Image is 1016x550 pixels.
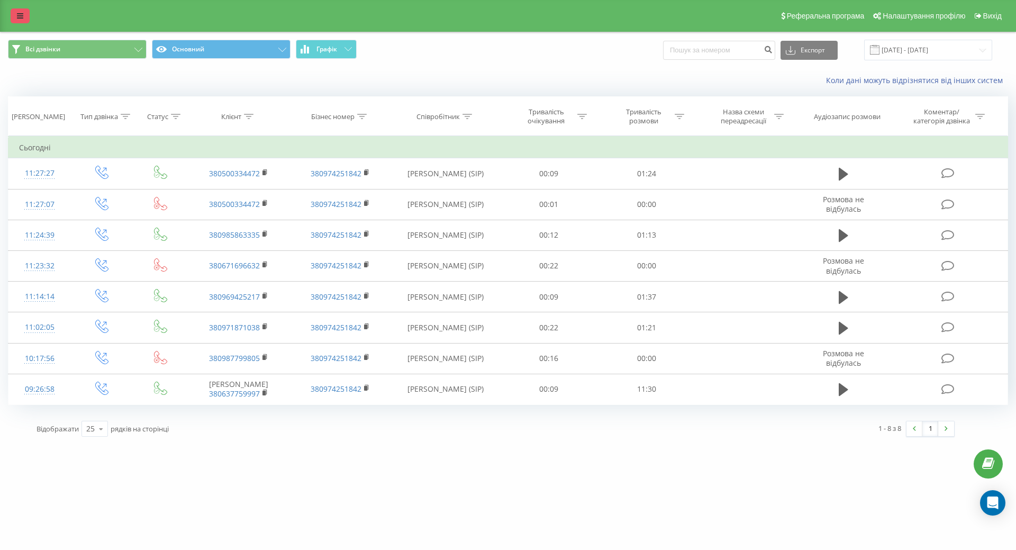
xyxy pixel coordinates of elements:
td: [PERSON_NAME] (SIP) [391,220,500,250]
a: 1 [922,421,938,436]
span: Графік [316,46,337,53]
a: 380987799805 [209,353,260,363]
div: 11:27:07 [19,194,60,215]
div: 11:14:14 [19,286,60,307]
a: 380974251842 [311,353,361,363]
span: Розмова не відбулась [823,194,864,214]
div: Статус [147,112,168,121]
a: 380974251842 [311,260,361,271]
a: 380671696632 [209,260,260,271]
div: Тип дзвінка [80,112,118,121]
div: 25 [86,423,95,434]
div: Аудіозапис розмови [814,112,881,121]
td: [PERSON_NAME] (SIP) [391,189,500,220]
a: 380985863335 [209,230,260,240]
td: [PERSON_NAME] (SIP) [391,282,500,312]
a: 380969425217 [209,292,260,302]
a: 380974251842 [311,199,361,209]
span: Розмова не відбулась [823,256,864,275]
button: Графік [296,40,357,59]
div: 1 - 8 з 8 [878,423,901,434]
div: Бізнес номер [311,112,355,121]
div: Клієнт [221,112,241,121]
span: Відображати [37,424,79,434]
a: 380974251842 [311,168,361,178]
a: 380974251842 [311,322,361,332]
a: 380500334472 [209,199,260,209]
td: 11:30 [597,374,695,404]
td: 01:24 [597,158,695,189]
div: Тривалість розмови [615,107,672,125]
span: Всі дзвінки [25,45,60,53]
a: 380971871038 [209,322,260,332]
td: 01:13 [597,220,695,250]
div: 11:23:32 [19,256,60,276]
td: 00:16 [500,343,597,374]
input: Пошук за номером [663,41,775,60]
a: 380974251842 [311,230,361,240]
a: 380500334472 [209,168,260,178]
td: 00:22 [500,250,597,281]
td: 00:12 [500,220,597,250]
div: [PERSON_NAME] [12,112,65,121]
a: 380637759997 [209,389,260,399]
td: [PERSON_NAME] (SIP) [391,374,500,404]
td: [PERSON_NAME] (SIP) [391,312,500,343]
td: [PERSON_NAME] [188,374,289,404]
div: Тривалість очікування [518,107,575,125]
button: Основний [152,40,291,59]
a: 380974251842 [311,384,361,394]
div: 10:17:56 [19,348,60,369]
td: 00:09 [500,158,597,189]
div: Назва схеми переадресації [715,107,772,125]
td: 01:21 [597,312,695,343]
td: 00:09 [500,374,597,404]
td: [PERSON_NAME] (SIP) [391,343,500,374]
td: 00:00 [597,189,695,220]
td: 01:37 [597,282,695,312]
td: 00:22 [500,312,597,343]
a: Коли дані можуть відрізнятися вiд інших систем [826,75,1008,85]
div: Коментар/категорія дзвінка [911,107,973,125]
span: рядків на сторінці [111,424,169,434]
div: Співробітник [416,112,460,121]
div: 11:24:39 [19,225,60,246]
a: 380974251842 [311,292,361,302]
span: Налаштування профілю [883,12,965,20]
td: [PERSON_NAME] (SIP) [391,158,500,189]
td: 00:00 [597,250,695,281]
td: Сьогодні [8,137,1008,158]
td: [PERSON_NAME] (SIP) [391,250,500,281]
div: Open Intercom Messenger [980,490,1005,516]
span: Реферальна програма [787,12,865,20]
button: Всі дзвінки [8,40,147,59]
button: Експорт [781,41,838,60]
div: 11:27:27 [19,163,60,184]
div: 09:26:58 [19,379,60,400]
span: Вихід [983,12,1002,20]
div: 11:02:05 [19,317,60,338]
td: 00:09 [500,282,597,312]
span: Розмова не відбулась [823,348,864,368]
td: 00:00 [597,343,695,374]
td: 00:01 [500,189,597,220]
